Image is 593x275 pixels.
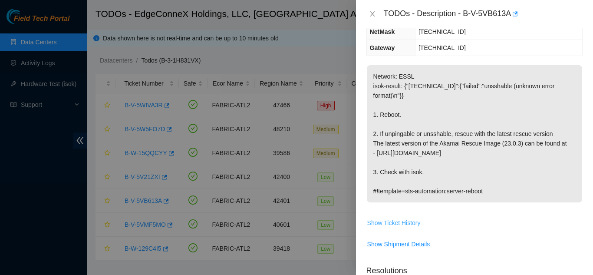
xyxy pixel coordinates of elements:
[366,10,379,18] button: Close
[367,218,421,228] span: Show Ticket History
[367,237,431,251] button: Show Shipment Details
[384,7,583,21] div: TODOs - Description - B-V-5VB613A
[367,65,582,202] p: Network: ESSL isok-result: {"[TECHNICAL_ID]":{"failed":"unsshable (unknown error format)\n"}} 1. ...
[369,10,376,17] span: close
[370,28,395,35] span: NetMask
[367,239,430,249] span: Show Shipment Details
[370,44,395,51] span: Gateway
[418,28,466,35] span: [TECHNICAL_ID]
[418,44,466,51] span: [TECHNICAL_ID]
[367,216,421,230] button: Show Ticket History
